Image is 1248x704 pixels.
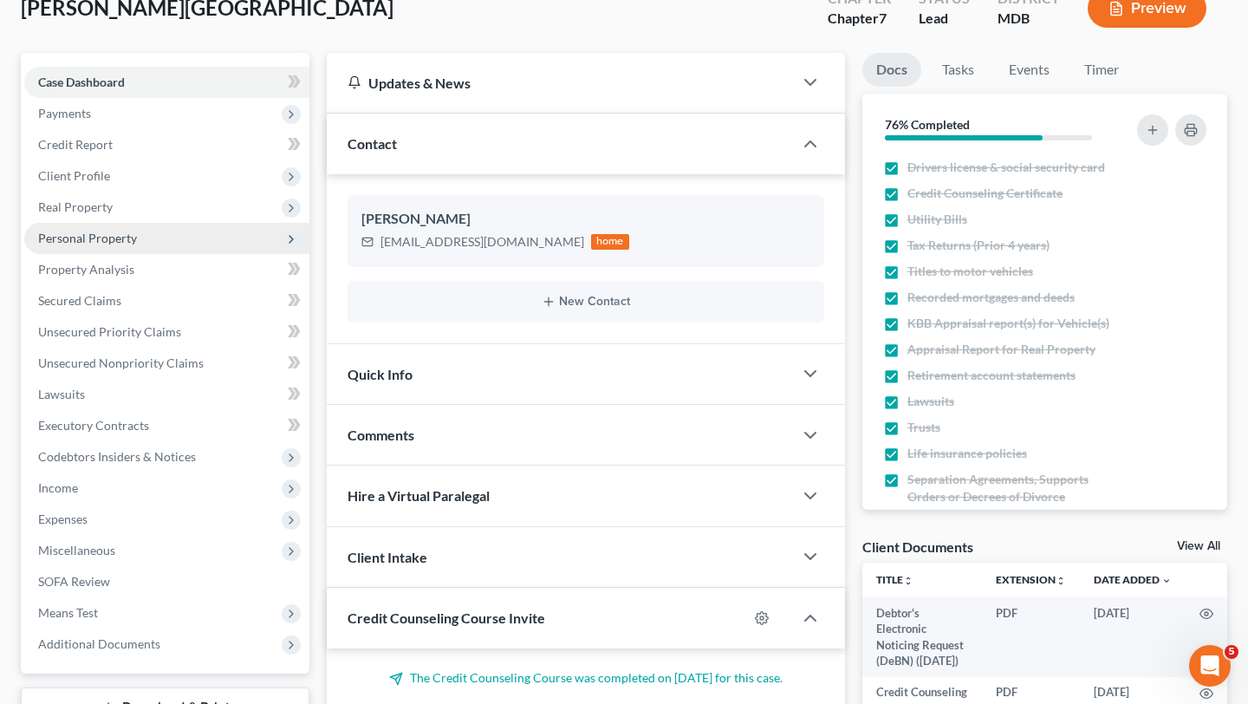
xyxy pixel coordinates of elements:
td: Debtor's Electronic Noticing Request (DeBN) ([DATE]) [862,597,982,677]
td: PDF [982,597,1080,677]
div: [EMAIL_ADDRESS][DOMAIN_NAME] [380,233,584,251]
span: 7 [879,10,887,26]
a: View All [1177,540,1220,552]
span: KBB Appraisal report(s) for Vehicle(s) [907,315,1109,332]
span: Credit Counseling Course Invite [348,609,545,626]
span: SOFA Review [38,574,110,589]
a: Secured Claims [24,285,309,316]
span: Case Dashboard [38,75,125,89]
span: Personal Property [38,231,137,245]
div: Lead [919,9,970,29]
span: Life insurance policies [907,445,1027,462]
span: Payments [38,106,91,121]
a: Extensionunfold_more [996,573,1066,586]
span: Real Property [38,199,113,214]
span: Miscellaneous [38,543,115,557]
span: 5 [1225,645,1238,659]
div: [PERSON_NAME] [361,209,810,230]
span: Retirement account statements [907,367,1076,384]
span: Property Analysis [38,262,134,277]
span: Means Test [38,605,98,620]
a: Timer [1070,53,1133,87]
strong: 76% Completed [885,117,970,132]
a: Unsecured Nonpriority Claims [24,348,309,379]
i: unfold_more [1056,576,1066,586]
a: Events [995,53,1063,87]
iframe: Intercom live chat [1189,645,1231,687]
span: Credit Counseling Certificate [907,185,1063,202]
p: The Credit Counseling Course was completed on [DATE] for this case. [348,669,824,687]
span: Unsecured Nonpriority Claims [38,355,204,370]
i: expand_more [1161,576,1172,586]
a: Credit Report [24,129,309,160]
span: Hire a Virtual Paralegal [348,487,490,504]
span: Unsecured Priority Claims [38,324,181,339]
span: Client Profile [38,168,110,183]
span: Contact [348,135,397,152]
a: Case Dashboard [24,67,309,98]
span: Lawsuits [38,387,85,401]
div: Client Documents [862,538,973,556]
span: Tax Returns (Prior 4 years) [907,237,1050,254]
span: Expenses [38,512,88,526]
span: Client Intake [348,549,427,565]
span: Lawsuits [907,393,954,410]
td: [DATE] [1080,597,1186,677]
div: MDB [998,9,1060,29]
a: Docs [862,53,921,87]
span: Comments [348,427,414,443]
i: unfold_more [903,576,913,586]
span: Recorded mortgages and deeds [907,289,1075,306]
a: SOFA Review [24,566,309,597]
span: Trusts [907,419,940,436]
div: home [591,234,629,250]
div: Updates & News [348,74,772,92]
a: Executory Contracts [24,410,309,441]
span: Income [38,480,78,495]
span: Utility Bills [907,211,967,228]
span: Titles to motor vehicles [907,263,1033,280]
a: Tasks [928,53,988,87]
div: Chapter [828,9,891,29]
span: Drivers license & social security card [907,159,1105,176]
span: Appraisal Report for Real Property [907,341,1095,358]
a: Lawsuits [24,379,309,410]
span: Additional Documents [38,636,160,651]
span: Separation Agreements, Supports Orders or Decrees of Divorce [907,471,1121,505]
span: Codebtors Insiders & Notices [38,449,196,464]
span: Executory Contracts [38,418,149,433]
a: Property Analysis [24,254,309,285]
span: Credit Report [38,137,113,152]
a: Date Added expand_more [1094,573,1172,586]
a: Titleunfold_more [876,573,913,586]
span: Secured Claims [38,293,121,308]
a: Unsecured Priority Claims [24,316,309,348]
span: Quick Info [348,366,413,382]
button: New Contact [361,295,810,309]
